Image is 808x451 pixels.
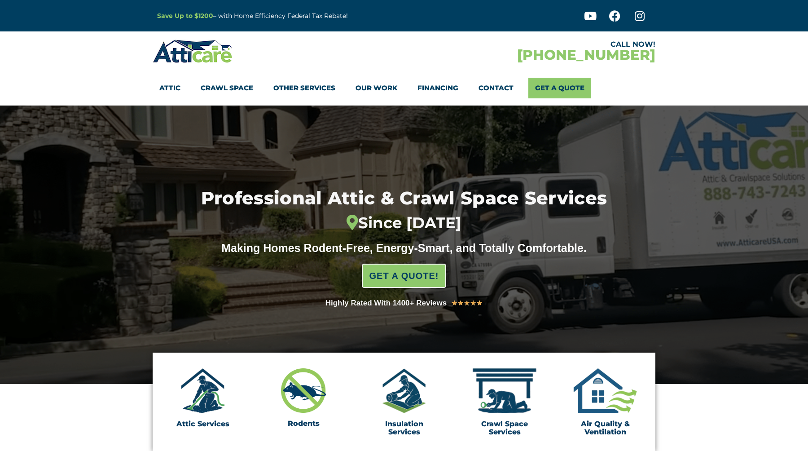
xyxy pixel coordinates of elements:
[356,78,397,98] a: Our Work
[481,420,528,436] a: Crawl Space Services
[451,297,483,309] div: 5/5
[528,78,591,98] a: Get A Quote
[385,420,423,436] a: Insulation Services
[159,214,649,232] div: Since [DATE]
[476,297,483,309] i: ★
[159,78,649,98] nav: Menu
[457,297,464,309] i: ★
[581,420,630,436] a: Air Quality & Ventilation
[204,241,604,255] div: Making Homes Rodent-Free, Energy-Smart, and Totally Comfortable.
[479,78,514,98] a: Contact
[404,41,655,48] div: CALL NOW!
[325,297,447,310] div: Highly Rated With 1400+ Reviews
[159,189,649,232] h1: Professional Attic & Crawl Space Services
[369,267,439,285] span: GET A QUOTE!
[157,12,213,20] a: Save Up to $1200
[201,78,253,98] a: Crawl Space
[470,297,476,309] i: ★
[362,264,447,288] a: GET A QUOTE!
[288,419,320,428] a: Rodents
[157,11,448,21] p: – with Home Efficiency Federal Tax Rebate!
[273,78,335,98] a: Other Services
[464,297,470,309] i: ★
[451,297,457,309] i: ★
[417,78,458,98] a: Financing
[176,420,229,428] a: Attic Services
[159,78,180,98] a: Attic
